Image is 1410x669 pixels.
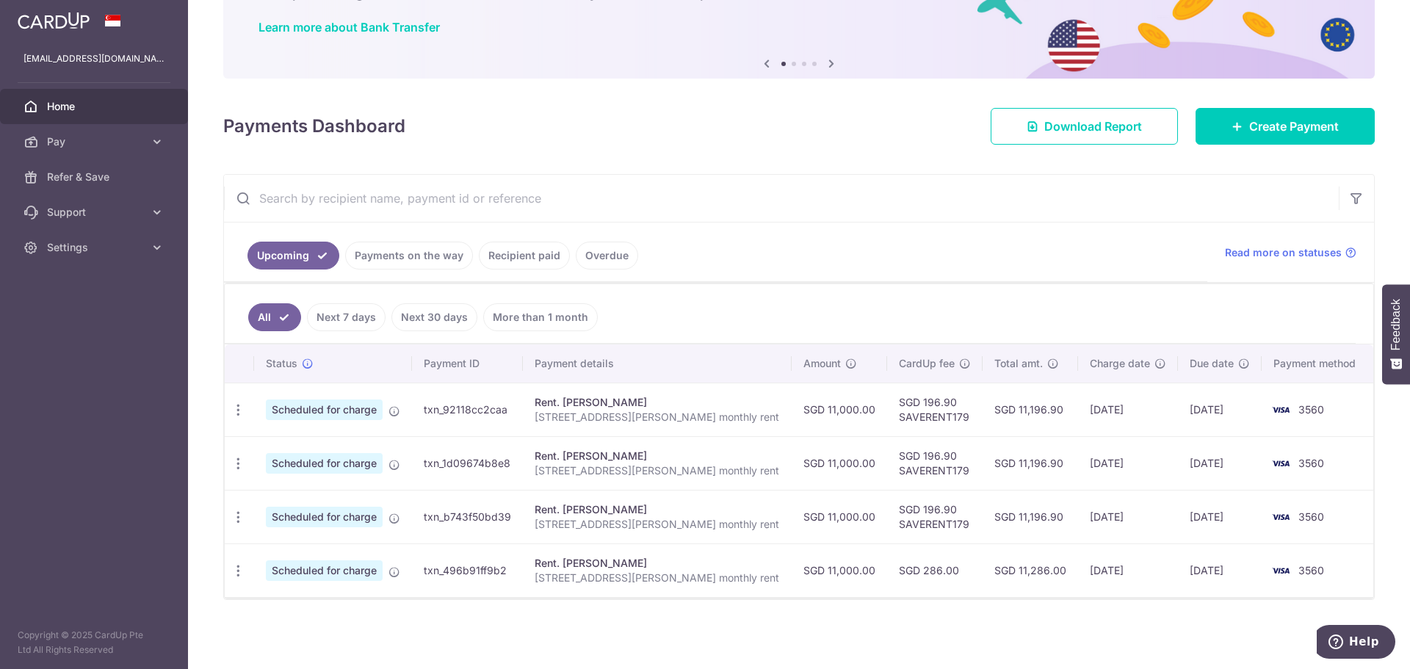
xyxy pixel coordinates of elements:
[266,560,383,581] span: Scheduled for charge
[792,436,887,490] td: SGD 11,000.00
[391,303,477,331] a: Next 30 days
[47,170,144,184] span: Refer & Save
[1266,508,1295,526] img: Bank Card
[535,502,779,517] div: Rent. [PERSON_NAME]
[412,344,523,383] th: Payment ID
[1178,543,1262,597] td: [DATE]
[1262,344,1373,383] th: Payment method
[412,543,523,597] td: txn_496b91ff9b2
[1298,457,1324,469] span: 3560
[1078,490,1178,543] td: [DATE]
[983,383,1078,436] td: SGD 11,196.90
[535,395,779,410] div: Rent. [PERSON_NAME]
[266,453,383,474] span: Scheduled for charge
[307,303,386,331] a: Next 7 days
[792,543,887,597] td: SGD 11,000.00
[345,242,473,270] a: Payments on the way
[224,175,1339,222] input: Search by recipient name, payment id or reference
[1078,436,1178,490] td: [DATE]
[47,240,144,255] span: Settings
[412,490,523,543] td: txn_b743f50bd39
[887,436,983,490] td: SGD 196.90 SAVERENT179
[535,449,779,463] div: Rent. [PERSON_NAME]
[1178,436,1262,490] td: [DATE]
[792,383,887,436] td: SGD 11,000.00
[535,556,779,571] div: Rent. [PERSON_NAME]
[1266,562,1295,579] img: Bank Card
[535,410,779,424] p: [STREET_ADDRESS][PERSON_NAME] monthly rent
[47,205,144,220] span: Support
[412,383,523,436] td: txn_92118cc2caa
[1249,117,1339,135] span: Create Payment
[983,490,1078,543] td: SGD 11,196.90
[991,108,1178,145] a: Download Report
[1090,356,1150,371] span: Charge date
[483,303,598,331] a: More than 1 month
[1298,510,1324,523] span: 3560
[1389,299,1403,350] span: Feedback
[223,113,405,140] h4: Payments Dashboard
[266,356,297,371] span: Status
[1225,245,1342,260] span: Read more on statuses
[1178,383,1262,436] td: [DATE]
[266,399,383,420] span: Scheduled for charge
[23,51,164,66] p: [EMAIL_ADDRESS][DOMAIN_NAME]
[1078,383,1178,436] td: [DATE]
[479,242,570,270] a: Recipient paid
[983,543,1078,597] td: SGD 11,286.00
[576,242,638,270] a: Overdue
[1078,543,1178,597] td: [DATE]
[1178,490,1262,543] td: [DATE]
[18,12,90,29] img: CardUp
[887,383,983,436] td: SGD 196.90 SAVERENT179
[1317,625,1395,662] iframe: Opens a widget where you can find more information
[1225,245,1356,260] a: Read more on statuses
[1266,455,1295,472] img: Bank Card
[1044,117,1142,135] span: Download Report
[247,242,339,270] a: Upcoming
[523,344,791,383] th: Payment details
[803,356,841,371] span: Amount
[535,571,779,585] p: [STREET_ADDRESS][PERSON_NAME] monthly rent
[1266,401,1295,419] img: Bank Card
[1196,108,1375,145] a: Create Payment
[1298,403,1324,416] span: 3560
[248,303,301,331] a: All
[412,436,523,490] td: txn_1d09674b8e8
[983,436,1078,490] td: SGD 11,196.90
[47,99,144,114] span: Home
[887,543,983,597] td: SGD 286.00
[994,356,1043,371] span: Total amt.
[1298,564,1324,576] span: 3560
[887,490,983,543] td: SGD 196.90 SAVERENT179
[258,20,440,35] a: Learn more about Bank Transfer
[535,517,779,532] p: [STREET_ADDRESS][PERSON_NAME] monthly rent
[1382,284,1410,384] button: Feedback - Show survey
[47,134,144,149] span: Pay
[899,356,955,371] span: CardUp fee
[792,490,887,543] td: SGD 11,000.00
[1190,356,1234,371] span: Due date
[266,507,383,527] span: Scheduled for charge
[535,463,779,478] p: [STREET_ADDRESS][PERSON_NAME] monthly rent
